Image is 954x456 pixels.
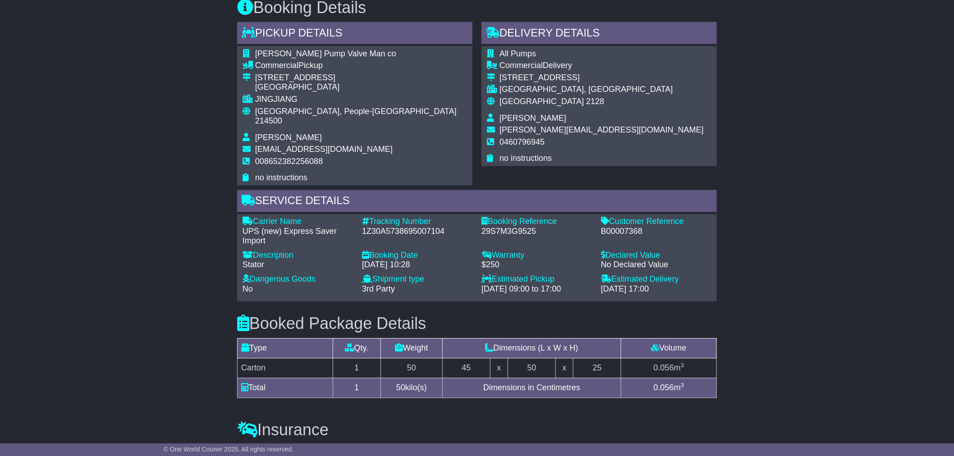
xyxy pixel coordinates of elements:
[237,421,717,439] h3: Insurance
[237,315,717,333] h3: Booked Package Details
[237,190,717,214] div: Service Details
[362,217,472,227] div: Tracking Number
[500,125,704,134] span: [PERSON_NAME][EMAIL_ADDRESS][DOMAIN_NAME]
[601,251,711,261] div: Declared Value
[381,358,442,378] td: 50
[243,251,353,261] div: Description
[255,95,467,105] div: JINGJIANG
[442,338,621,358] td: Dimensions (L x W x H)
[482,285,592,295] div: [DATE] 09:00 to 17:00
[362,285,395,294] span: 3rd Party
[243,227,353,246] div: UPS (new) Express Saver Import
[381,338,442,358] td: Weight
[555,358,573,378] td: x
[500,97,584,106] span: [GEOGRAPHIC_DATA]
[362,251,472,261] div: Booking Date
[396,383,405,392] span: 50
[381,378,442,398] td: kilo(s)
[255,173,307,182] span: no instructions
[601,285,711,295] div: [DATE] 17:00
[500,154,552,163] span: no instructions
[500,49,536,58] span: All Pumps
[255,61,298,70] span: Commercial
[255,157,323,166] span: 008652382256088
[333,358,381,378] td: 1
[238,378,333,398] td: Total
[362,260,472,270] div: [DATE] 10:28
[482,260,592,270] div: $250
[490,358,508,378] td: x
[243,217,353,227] div: Carrier Name
[654,364,674,373] span: 0.056
[621,358,717,378] td: m
[482,217,592,227] div: Booking Reference
[255,61,467,71] div: Pickup
[601,275,711,285] div: Estimated Delivery
[243,285,253,294] span: No
[333,378,381,398] td: 1
[362,275,472,285] div: Shipment type
[164,446,294,453] span: © One World Courier 2025. All rights reserved.
[500,137,545,146] span: 0460796945
[500,61,704,71] div: Delivery
[255,82,467,92] div: [GEOGRAPHIC_DATA]
[255,73,467,83] div: [STREET_ADDRESS]
[508,358,556,378] td: 50
[243,275,353,285] div: Dangerous Goods
[442,358,490,378] td: 45
[601,217,711,227] div: Customer Reference
[255,116,282,125] span: 214500
[601,227,711,237] div: B00007368
[500,61,543,70] span: Commercial
[237,22,472,46] div: Pickup Details
[362,227,472,237] div: 1Z30A5738695007104
[333,338,381,358] td: Qty.
[255,133,322,142] span: [PERSON_NAME]
[255,145,393,154] span: [EMAIL_ADDRESS][DOMAIN_NAME]
[482,251,592,261] div: Warranty
[573,358,621,378] td: 25
[681,362,684,369] sup: 3
[238,338,333,358] td: Type
[238,358,333,378] td: Carton
[482,275,592,285] div: Estimated Pickup
[601,260,711,270] div: No Declared Value
[500,85,704,95] div: [GEOGRAPHIC_DATA], [GEOGRAPHIC_DATA]
[621,378,717,398] td: m
[621,338,717,358] td: Volume
[500,73,704,83] div: [STREET_ADDRESS]
[442,378,621,398] td: Dimensions in Centimetres
[500,114,566,123] span: [PERSON_NAME]
[681,382,684,389] sup: 3
[482,227,592,237] div: 29S7M3G9525
[255,49,396,58] span: [PERSON_NAME] Pump Valve Man co
[255,107,457,116] span: [GEOGRAPHIC_DATA], People-[GEOGRAPHIC_DATA]
[654,383,674,392] span: 0.056
[482,22,717,46] div: Delivery Details
[586,97,604,106] span: 2128
[243,260,353,270] div: Stator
